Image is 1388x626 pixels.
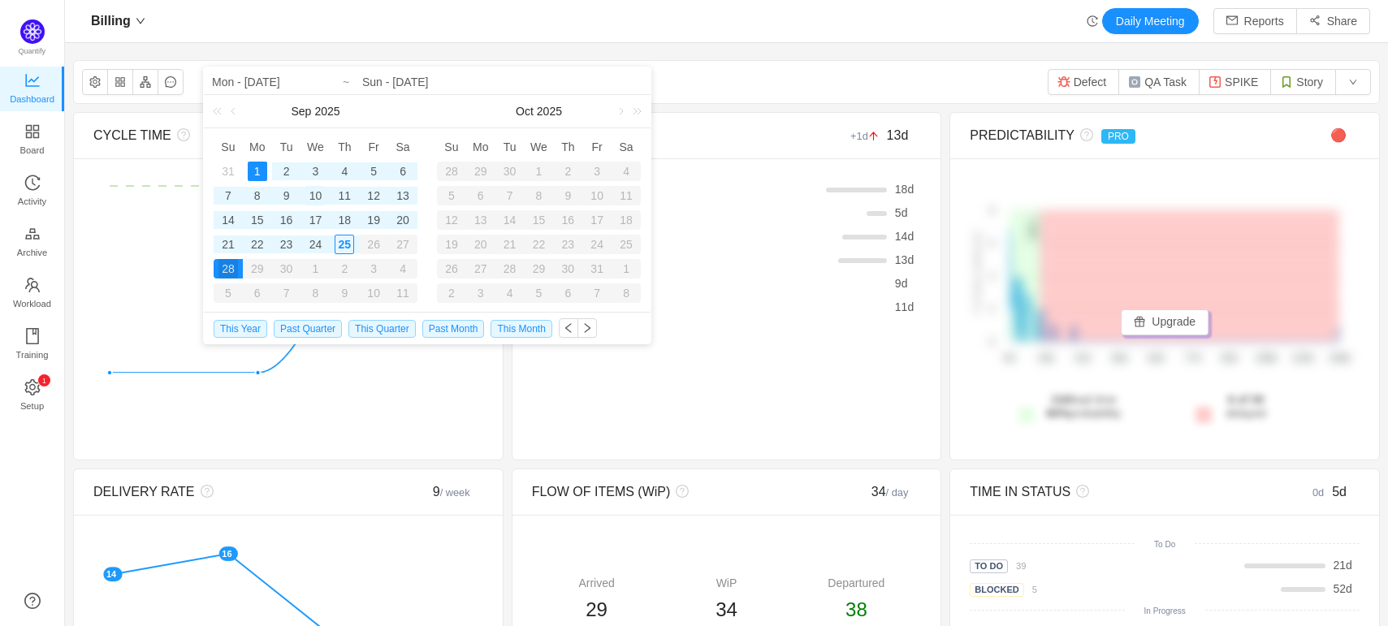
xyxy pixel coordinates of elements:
[243,232,272,257] td: September 22, 2025
[272,283,301,303] div: 7
[895,277,902,290] span: 9
[612,208,641,232] td: October 18, 2025
[158,69,184,95] button: icon: message
[466,208,495,232] td: October 13, 2025
[301,281,331,305] td: October 8, 2025
[577,318,597,338] button: icon: right
[301,159,331,183] td: September 3, 2025
[305,235,325,254] div: 24
[136,16,145,26] i: icon: down
[24,73,41,106] a: Dashboard
[359,283,388,303] div: 10
[553,235,582,254] div: 23
[24,175,41,208] a: Activity
[990,304,995,314] tspan: 2
[214,257,243,281] td: September 28, 2025
[214,259,243,278] div: 28
[1335,69,1371,95] button: icon: down
[305,162,325,181] div: 3
[582,210,612,230] div: 17
[466,140,495,154] span: Mo
[107,69,133,95] button: icon: appstore
[422,320,485,338] span: Past Month
[1102,8,1199,34] button: Daily Meeting
[24,593,41,609] a: icon: question-circle
[218,186,238,205] div: 7
[359,208,388,232] td: September 19, 2025
[214,159,243,183] td: August 31, 2025
[171,128,190,141] i: icon: question-circle
[214,208,243,232] td: September 14, 2025
[214,232,243,257] td: September 21, 2025
[612,232,641,257] td: October 25, 2025
[1222,353,1238,365] tspan: 92d
[364,162,383,181] div: 5
[612,257,641,281] td: November 1, 2025
[612,259,641,278] div: 1
[330,135,359,159] th: Thu
[495,183,525,208] td: October 7, 2025
[1075,353,1091,365] tspan: 31d
[91,8,131,34] span: Billing
[214,320,267,338] span: This Year
[218,162,238,181] div: 31
[248,235,267,254] div: 22
[1199,69,1271,95] button: SPIKE
[1280,76,1293,89] img: 11615
[466,235,495,254] div: 20
[243,283,272,303] div: 6
[612,210,641,230] div: 18
[1209,76,1222,89] img: 11604
[301,283,331,303] div: 8
[624,95,645,127] a: Next year (Control + right)
[243,257,272,281] td: September 29, 2025
[437,135,466,159] th: Sun
[388,183,417,208] td: September 13, 2025
[1128,76,1141,89] img: 11600
[612,235,641,254] div: 25
[335,235,354,254] div: 25
[495,159,525,183] td: September 30, 2025
[24,329,41,361] a: Training
[525,232,554,257] td: October 22, 2025
[214,283,243,303] div: 5
[525,283,554,303] div: 5
[388,235,417,254] div: 27
[393,210,413,230] div: 20
[525,259,554,278] div: 29
[335,210,354,230] div: 18
[495,257,525,281] td: October 28, 2025
[437,140,466,154] span: Su
[272,281,301,305] td: October 7, 2025
[24,227,41,259] a: Archive
[330,257,359,281] td: October 2, 2025
[437,235,466,254] div: 19
[243,208,272,232] td: September 15, 2025
[301,259,331,278] div: 1
[38,374,50,386] sup: 1
[437,183,466,208] td: October 5, 2025
[895,300,908,313] span: 11
[582,281,612,305] td: November 7, 2025
[466,159,495,183] td: September 29, 2025
[553,140,582,154] span: Th
[218,210,238,230] div: 14
[388,281,417,305] td: October 11, 2025
[272,257,301,281] td: September 30, 2025
[277,210,296,230] div: 16
[553,186,582,205] div: 9
[437,210,466,230] div: 12
[990,239,995,248] tspan: 6
[525,208,554,232] td: October 15, 2025
[313,95,341,127] a: 2025
[272,232,301,257] td: September 23, 2025
[553,259,582,278] div: 30
[1296,8,1370,34] button: icon: share-altShare
[582,183,612,208] td: October 10, 2025
[466,259,495,278] div: 27
[330,283,359,303] div: 9
[1024,582,1037,595] a: 5
[24,278,41,310] a: Workload
[20,390,44,422] span: Setup
[553,159,582,183] td: October 2, 2025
